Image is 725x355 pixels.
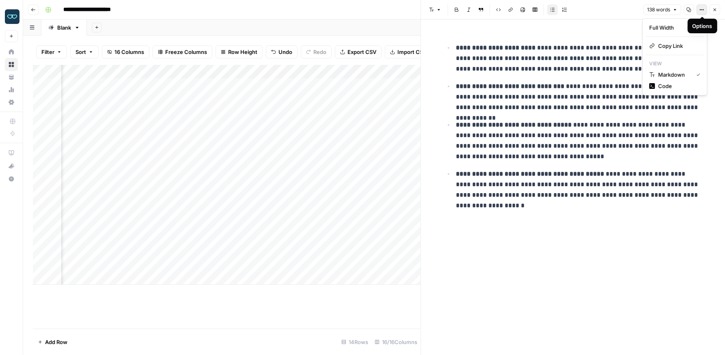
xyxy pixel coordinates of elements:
span: Import CSV [397,48,427,56]
div: Full Width [649,24,687,32]
a: AirOps Academy [5,146,18,159]
button: Filter [36,45,67,58]
p: View [646,58,704,69]
div: 14 Rows [338,336,371,349]
button: Add Row [33,336,72,349]
span: Markdown [658,71,690,79]
span: Row Height [228,48,257,56]
span: 16 Columns [114,48,144,56]
a: Settings [5,96,18,109]
div: What's new? [5,160,17,172]
a: Browse [5,58,18,71]
button: 16 Columns [102,45,149,58]
button: Sort [70,45,99,58]
a: Usage [5,83,18,96]
button: Import CSV [385,45,432,58]
a: Your Data [5,71,18,84]
span: Undo [278,48,292,56]
span: Freeze Columns [165,48,207,56]
span: Copy Link [658,42,697,50]
button: Help + Support [5,172,18,185]
span: 138 words [647,6,670,13]
button: Undo [266,45,298,58]
button: Workspace: Zola Inc [5,6,18,27]
span: Sort [76,48,86,56]
div: 16/16 Columns [371,336,421,349]
span: Redo [313,48,326,56]
button: Row Height [216,45,263,58]
span: Export CSV [347,48,376,56]
button: Freeze Columns [153,45,212,58]
button: 138 words [643,4,681,15]
button: Redo [301,45,332,58]
span: Code [658,82,697,90]
a: Blank [41,19,87,36]
img: Zola Inc Logo [5,9,19,24]
span: Add Row [45,338,67,346]
button: What's new? [5,159,18,172]
div: Blank [57,24,71,32]
a: Home [5,45,18,58]
span: Filter [41,48,54,56]
button: Export CSV [335,45,382,58]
